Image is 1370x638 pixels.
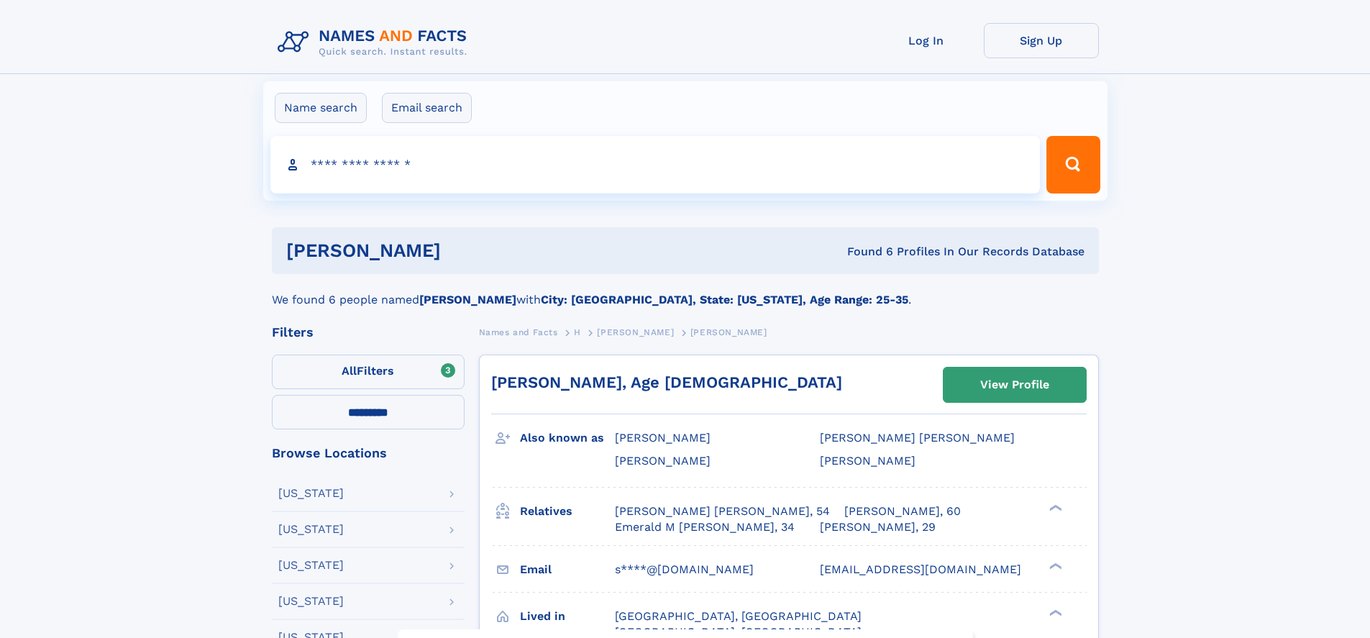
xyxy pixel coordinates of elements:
h1: [PERSON_NAME] [286,242,644,260]
input: search input [270,136,1041,193]
span: [PERSON_NAME] [690,327,767,337]
label: Filters [272,355,465,389]
a: [PERSON_NAME] [PERSON_NAME], 54 [615,503,830,519]
a: Names and Facts [479,323,558,341]
div: ❯ [1046,503,1063,512]
span: [PERSON_NAME] [615,454,711,468]
div: [US_STATE] [278,524,344,535]
div: Found 6 Profiles In Our Records Database [644,244,1084,260]
div: [US_STATE] [278,596,344,607]
span: [PERSON_NAME] [PERSON_NAME] [820,431,1015,445]
h3: Relatives [520,499,615,524]
div: ❯ [1046,561,1063,570]
span: [GEOGRAPHIC_DATA], [GEOGRAPHIC_DATA] [615,609,862,623]
span: All [342,364,357,378]
b: City: [GEOGRAPHIC_DATA], State: [US_STATE], Age Range: 25-35 [541,293,908,306]
h3: Also known as [520,426,615,450]
span: [PERSON_NAME] [597,327,674,337]
span: [PERSON_NAME] [820,454,915,468]
label: Name search [275,93,367,123]
a: [PERSON_NAME], Age [DEMOGRAPHIC_DATA] [491,373,842,391]
div: Browse Locations [272,447,465,460]
b: [PERSON_NAME] [419,293,516,306]
a: Sign Up [984,23,1099,58]
span: H [574,327,581,337]
div: We found 6 people named with . [272,274,1099,309]
div: [US_STATE] [278,488,344,499]
a: [PERSON_NAME] [597,323,674,341]
img: Logo Names and Facts [272,23,479,62]
button: Search Button [1046,136,1100,193]
h3: Email [520,557,615,582]
a: View Profile [944,368,1086,402]
a: [PERSON_NAME], 29 [820,519,936,535]
a: H [574,323,581,341]
span: [EMAIL_ADDRESS][DOMAIN_NAME] [820,562,1021,576]
a: Emerald M [PERSON_NAME], 34 [615,519,795,535]
label: Email search [382,93,472,123]
div: ❯ [1046,608,1063,617]
span: [PERSON_NAME] [615,431,711,445]
div: View Profile [980,368,1049,401]
a: [PERSON_NAME], 60 [844,503,961,519]
div: Filters [272,326,465,339]
div: [US_STATE] [278,560,344,571]
h3: Lived in [520,604,615,629]
a: Log In [869,23,984,58]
